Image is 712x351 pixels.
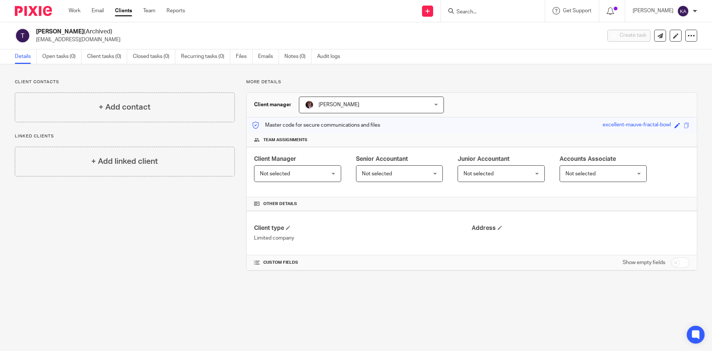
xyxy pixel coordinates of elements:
[143,7,155,14] a: Team
[472,224,689,232] h4: Address
[305,100,314,109] img: Wijay.jpg
[566,171,596,176] span: Not selected
[603,121,671,130] div: excellent-mauve-fractal-bowl
[677,5,689,17] img: svg%3E
[167,7,185,14] a: Reports
[15,133,235,139] p: Linked clients
[246,79,697,85] p: More details
[36,28,484,36] h2: [PERSON_NAME]
[317,49,346,64] a: Audit logs
[133,49,175,64] a: Closed tasks (0)
[254,156,296,162] span: Client Manager
[260,171,290,176] span: Not selected
[319,102,359,107] span: [PERSON_NAME]
[15,49,37,64] a: Details
[607,30,650,42] button: Create task
[456,9,523,16] input: Search
[254,224,472,232] h4: Client type
[263,137,307,143] span: Team assignments
[254,260,472,266] h4: CUSTOM FIELDS
[99,101,151,113] h4: + Add contact
[91,156,158,167] h4: + Add linked client
[633,7,673,14] p: [PERSON_NAME]
[15,28,30,43] img: svg%3E
[15,79,235,85] p: Client contacts
[263,201,297,207] span: Other details
[563,8,591,13] span: Get Support
[284,49,311,64] a: Notes (0)
[42,49,82,64] a: Open tasks (0)
[36,36,596,43] p: [EMAIL_ADDRESS][DOMAIN_NAME]
[252,121,380,129] p: Master code for secure communications and files
[236,49,253,64] a: Files
[362,171,392,176] span: Not selected
[464,171,494,176] span: Not selected
[87,49,127,64] a: Client tasks (0)
[84,29,112,35] span: (Archived)
[92,7,104,14] a: Email
[458,156,510,162] span: Junior Accountant
[69,7,80,14] a: Work
[115,7,132,14] a: Clients
[181,49,230,64] a: Recurring tasks (0)
[254,234,472,242] p: Limited company
[258,49,279,64] a: Emails
[254,101,291,108] h3: Client manager
[623,259,665,266] label: Show empty fields
[15,6,52,16] img: Pixie
[560,156,616,162] span: Accounts Associate
[356,156,408,162] span: Senior Accountant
